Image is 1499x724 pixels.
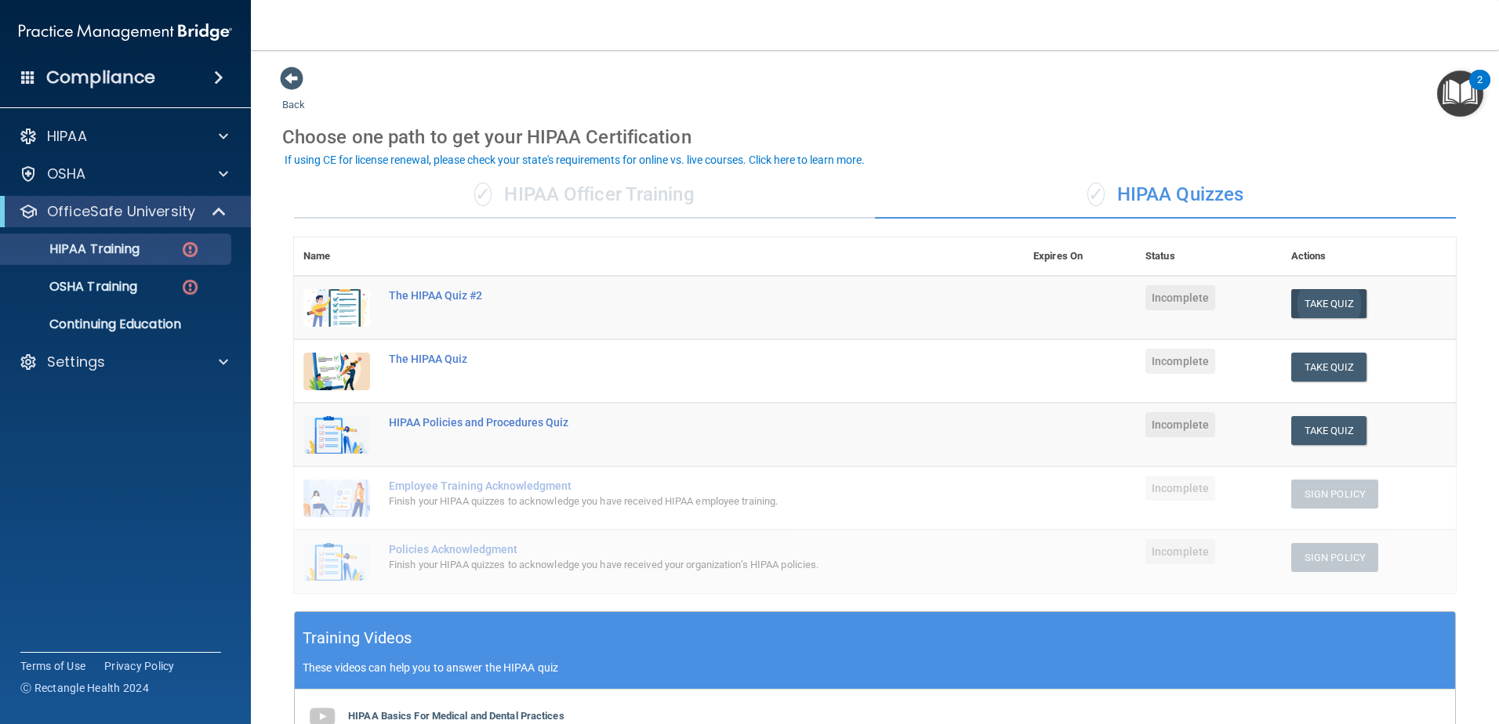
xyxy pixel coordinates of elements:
a: OfficeSafe University [19,202,227,221]
p: Settings [47,353,105,371]
div: The HIPAA Quiz #2 [389,289,945,302]
span: Ⓒ Rectangle Health 2024 [20,680,149,696]
p: These videos can help you to answer the HIPAA quiz [303,661,1447,674]
span: ✓ [1087,183,1105,206]
img: danger-circle.6113f641.png [180,277,200,297]
button: Sign Policy [1291,480,1378,509]
span: Incomplete [1145,349,1215,374]
div: Policies Acknowledgment [389,543,945,556]
div: Employee Training Acknowledgment [389,480,945,492]
div: HIPAA Policies and Procedures Quiz [389,416,945,429]
h4: Compliance [46,67,155,89]
div: HIPAA Quizzes [875,172,1456,219]
th: Status [1136,237,1282,276]
div: 2 [1477,80,1483,100]
a: OSHA [19,165,228,183]
div: If using CE for license renewal, please check your state's requirements for online vs. live cours... [285,154,865,165]
a: HIPAA [19,127,228,146]
img: danger-circle.6113f641.png [180,240,200,259]
p: HIPAA Training [10,241,140,257]
div: HIPAA Officer Training [294,172,875,219]
span: Incomplete [1145,285,1215,310]
a: Terms of Use [20,658,85,674]
span: Incomplete [1145,476,1215,501]
th: Expires On [1024,237,1136,276]
span: Incomplete [1145,539,1215,564]
h5: Training Videos [303,624,412,652]
th: Name [294,237,379,276]
a: Settings [19,353,228,371]
button: Take Quiz [1291,289,1367,318]
div: Finish your HIPAA quizzes to acknowledge you have received your organization’s HIPAA policies. [389,556,945,574]
div: Choose one path to get your HIPAA Certification [282,114,1468,160]
button: Take Quiz [1291,416,1367,445]
button: Sign Policy [1291,543,1378,572]
p: Continuing Education [10,317,224,332]
div: Finish your HIPAA quizzes to acknowledge you have received HIPAA employee training. [389,492,945,511]
p: OSHA Training [10,279,137,295]
b: HIPAA Basics For Medical and Dental Practices [348,710,564,722]
button: Take Quiz [1291,353,1367,382]
img: PMB logo [19,16,232,48]
a: Privacy Policy [104,658,175,674]
span: Incomplete [1145,412,1215,437]
button: Open Resource Center, 2 new notifications [1437,71,1483,117]
p: OSHA [47,165,86,183]
a: Back [282,80,305,110]
th: Actions [1282,237,1456,276]
p: OfficeSafe University [47,202,195,221]
button: If using CE for license renewal, please check your state's requirements for online vs. live cours... [282,152,867,168]
div: The HIPAA Quiz [389,353,945,365]
span: ✓ [474,183,492,206]
p: HIPAA [47,127,87,146]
